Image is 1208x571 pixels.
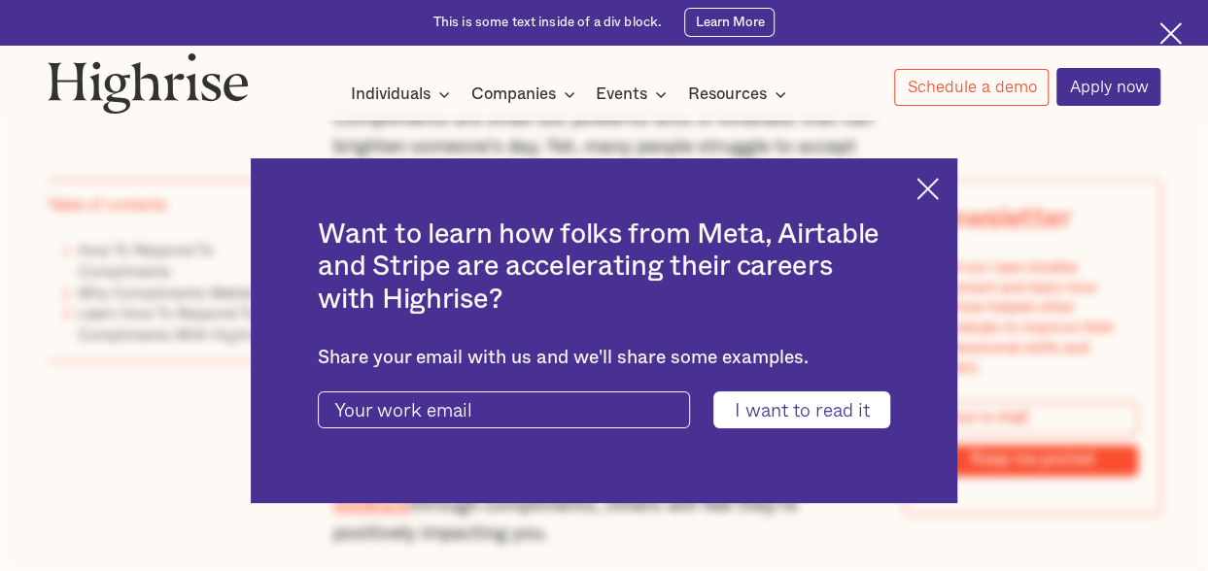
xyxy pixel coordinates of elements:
[713,391,890,429] input: I want to read it
[433,14,662,31] div: This is some text inside of a div block.
[1159,22,1182,45] img: Cross icon
[351,83,431,106] div: Individuals
[351,83,456,106] div: Individuals
[318,218,889,317] h2: Want to learn how folks from Meta, Airtable and Stripe are accelerating their careers with Highrise?
[596,83,647,106] div: Events
[916,178,939,200] img: Cross icon
[318,391,690,429] input: Your work email
[688,83,767,106] div: Resources
[894,69,1049,106] a: Schedule a demo
[318,391,889,429] form: current-ascender-blog-article-modal-form
[688,83,792,106] div: Resources
[48,52,249,114] img: Highrise logo
[684,8,775,37] a: Learn More
[318,347,889,369] div: Share your email with us and we'll share some examples.
[471,83,581,106] div: Companies
[1056,68,1160,105] a: Apply now
[596,83,673,106] div: Events
[471,83,556,106] div: Companies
